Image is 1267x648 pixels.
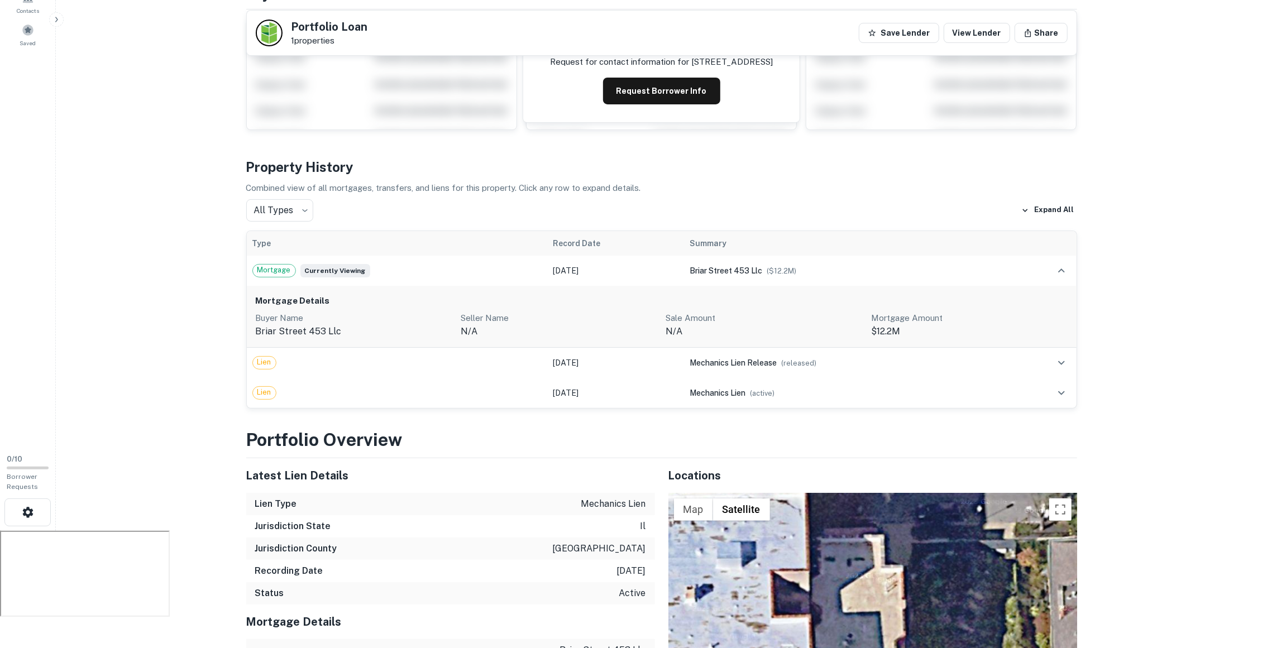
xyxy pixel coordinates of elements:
h6: Jurisdiction County [255,542,337,555]
th: Type [247,231,548,256]
p: N/A [666,325,863,338]
th: Record Date [547,231,684,256]
button: expand row [1052,261,1071,280]
td: [DATE] [547,348,684,378]
span: Currently viewing [300,264,370,277]
p: [DATE] [617,564,646,578]
th: Summary [684,231,1006,256]
p: Mortgage Amount [871,311,1068,325]
h6: Status [255,587,284,600]
p: Sale Amount [666,311,863,325]
span: Mortgage [253,265,295,276]
span: ($ 12.2M ) [767,267,796,275]
p: mechanics lien [581,497,646,511]
p: $12.2M [871,325,1068,338]
iframe: Chat Widget [1211,559,1267,612]
p: active [619,587,646,600]
h5: Locations [668,467,1077,484]
button: Request Borrower Info [603,78,720,104]
span: Saved [20,39,36,47]
h6: Recording Date [255,564,323,578]
p: [GEOGRAPHIC_DATA] [553,542,646,555]
button: Expand All [1019,202,1077,219]
button: expand row [1052,353,1071,372]
span: mechanics lien release [690,358,777,367]
td: [DATE] [547,256,684,286]
p: Seller Name [461,311,657,325]
button: Show street map [674,498,713,521]
p: Buyer Name [256,311,452,325]
h6: Jurisdiction State [255,520,331,533]
span: briar street 453 llc [690,266,762,275]
h5: Mortgage Details [246,613,655,630]
span: Borrower Requests [7,473,38,491]
span: Contacts [17,6,39,15]
a: View Lender [944,23,1010,43]
h4: Property History [246,157,1077,177]
p: il [640,520,646,533]
h6: Lien Type [255,497,297,511]
h5: Portfolio Loan [291,21,368,32]
p: briar street 453 llc [256,325,452,338]
button: Share [1015,23,1068,43]
span: 0 / 10 [7,455,22,463]
span: ( active ) [750,389,774,397]
h6: Mortgage Details [256,295,1068,308]
p: 1 properties [291,36,368,46]
div: All Types [246,199,313,222]
h3: Portfolio Overview [246,426,1077,453]
span: Lien [253,357,276,368]
button: Show satellite imagery [713,498,770,521]
p: Combined view of all mortgages, transfers, and liens for this property. Click any row to expand d... [246,181,1077,195]
p: Request for contact information for [550,55,689,69]
button: expand row [1052,383,1071,402]
span: mechanics lien [690,388,745,397]
button: Toggle fullscreen view [1049,498,1072,521]
button: Save Lender [859,23,939,43]
span: ( released ) [781,359,816,367]
p: [STREET_ADDRESS] [691,55,773,69]
h5: Latest Lien Details [246,467,655,484]
td: [DATE] [547,378,684,408]
span: Lien [253,387,276,398]
a: Saved [3,20,52,50]
p: n/a [461,325,657,338]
